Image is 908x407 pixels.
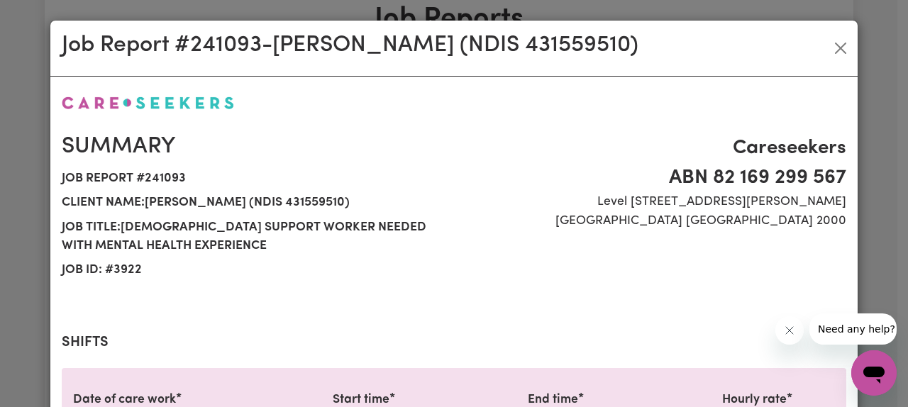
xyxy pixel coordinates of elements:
img: Careseekers logo [62,96,234,109]
span: Job report # 241093 [62,167,445,191]
h2: Summary [62,133,445,160]
span: Job ID: # 3922 [62,258,445,282]
span: Careseekers [463,133,846,163]
span: ABN 82 169 299 567 [463,163,846,193]
iframe: Message from company [809,313,897,345]
span: Level [STREET_ADDRESS][PERSON_NAME] [463,193,846,211]
button: Close [829,37,852,60]
iframe: Button to launch messaging window [851,350,897,396]
span: Job title: [DEMOGRAPHIC_DATA] Support Worker needed with mental health experience [62,216,445,259]
span: Client name: [PERSON_NAME] (NDIS 431559510) [62,191,445,215]
iframe: Close message [775,316,804,345]
h2: Shifts [62,334,846,351]
h2: Job Report # 241093 - [PERSON_NAME] (NDIS 431559510) [62,32,638,59]
span: [GEOGRAPHIC_DATA] [GEOGRAPHIC_DATA] 2000 [463,212,846,230]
